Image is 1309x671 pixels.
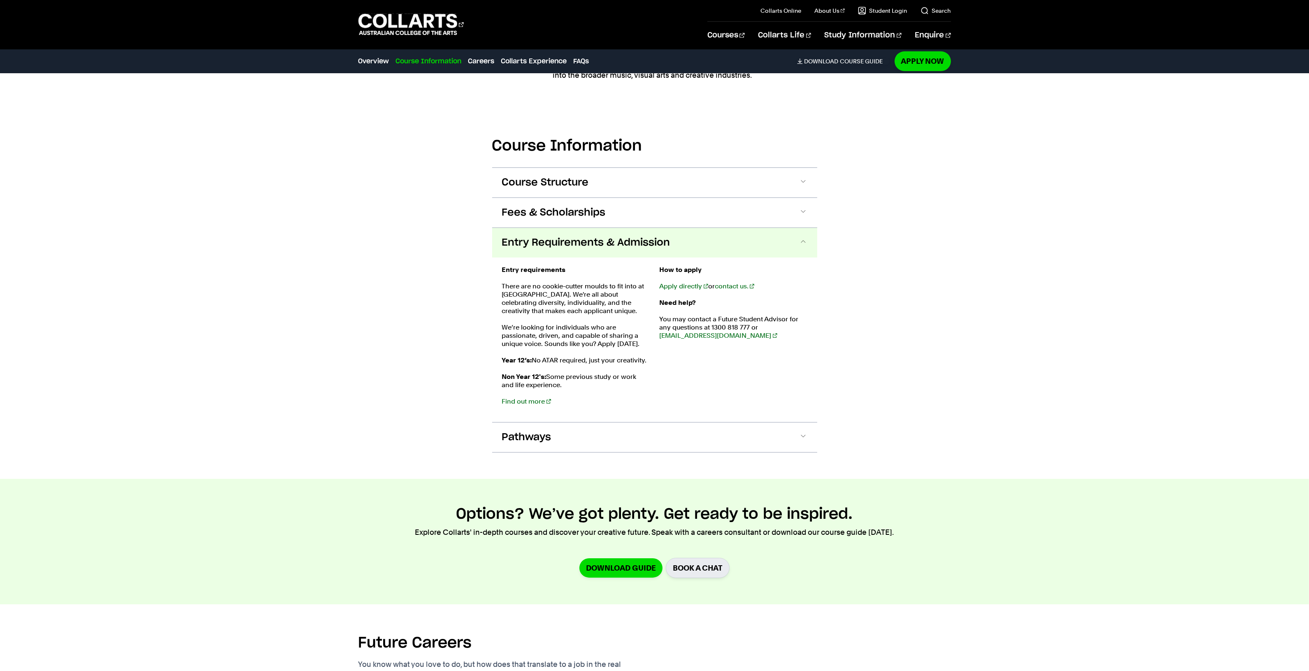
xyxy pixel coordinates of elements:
[660,282,807,290] p: or
[492,198,817,228] button: Fees & Scholarships
[502,266,566,274] strong: Entry requirements
[502,323,650,348] p: We’re looking for individuals who are passionate, driven, and capable of sharing a unique voice. ...
[502,373,546,381] strong: Non Year 12's:
[707,22,745,49] a: Courses
[358,13,464,36] div: Go to homepage
[715,282,754,290] a: contact us.
[501,56,567,66] a: Collarts Experience
[895,51,951,71] a: Apply Now
[502,236,670,249] span: Entry Requirements & Admission
[456,505,853,523] h2: Options? We’ve got plenty. Get ready to be inspired.
[502,431,551,444] span: Pathways
[574,56,589,66] a: FAQs
[758,22,811,49] a: Collarts Life
[502,206,606,219] span: Fees & Scholarships
[660,282,708,290] a: Apply directly
[760,7,801,15] a: Collarts Online
[502,397,551,405] a: Find out more
[915,22,951,49] a: Enquire
[492,258,817,422] div: Entry Requirements & Admission
[804,58,839,65] span: Download
[666,558,730,578] a: BOOK A CHAT
[921,7,951,15] a: Search
[579,558,663,578] a: Download Guide
[797,58,890,65] a: DownloadCourse Guide
[660,332,777,339] a: [EMAIL_ADDRESS][DOMAIN_NAME]
[824,22,902,49] a: Study Information
[396,56,462,66] a: Course Information
[660,266,702,274] strong: How to apply
[858,7,907,15] a: Student Login
[415,527,894,538] p: Explore Collarts' in-depth courses and discover your creative future. Speak with a careers consul...
[502,176,589,189] span: Course Structure
[492,423,817,452] button: Pathways
[492,168,817,197] button: Course Structure
[502,356,532,364] strong: Year 12’s:
[502,373,650,406] p: Some previous study or work and life experience.
[358,634,472,652] h2: Future Careers
[468,56,495,66] a: Careers
[502,356,650,365] p: No ATAR required, just your creativity.
[492,137,817,155] h2: Course Information
[502,282,650,315] p: There are no cookie-cutter moulds to fit into at [GEOGRAPHIC_DATA]. We're all about celebrating d...
[660,315,807,340] p: You may contact a Future Student Advisor for any questions at 1300 818 777 or
[660,299,696,306] strong: Need help?
[814,7,845,15] a: About Us
[492,228,817,258] button: Entry Requirements & Admission
[358,56,389,66] a: Overview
